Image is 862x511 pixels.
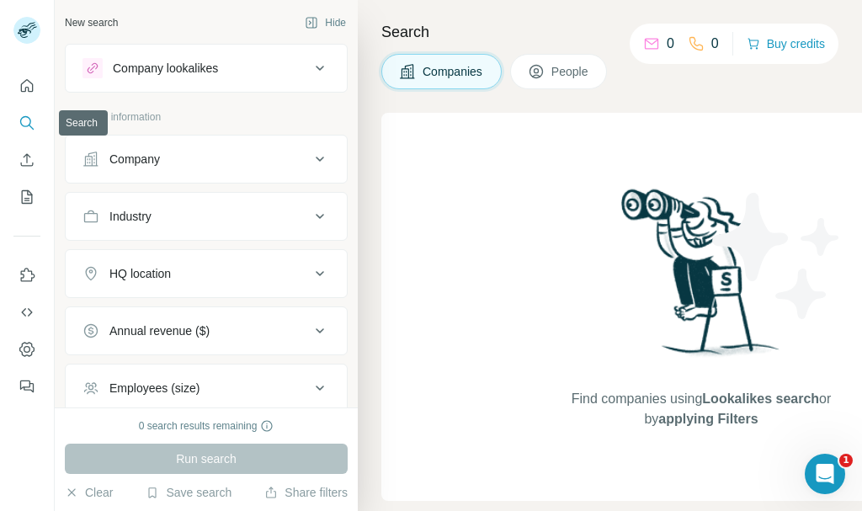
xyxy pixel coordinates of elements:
div: 0 search results remaining [139,418,274,434]
div: HQ location [109,265,171,282]
span: Companies [423,63,484,80]
button: Save search [146,484,231,501]
button: Annual revenue ($) [66,311,347,351]
button: Industry [66,196,347,237]
button: Use Surfe on LinkedIn [13,260,40,290]
div: Company [109,151,160,168]
p: Company information [65,109,348,125]
button: Enrich CSV [13,145,40,175]
button: Buy credits [747,32,825,56]
span: 1 [839,454,853,467]
button: Dashboard [13,334,40,365]
div: Company lookalikes [113,60,218,77]
button: Clear [65,484,113,501]
img: Surfe Illustration - Stars [701,180,853,332]
img: Surfe Illustration - Woman searching with binoculars [614,184,789,372]
button: Hide [293,10,358,35]
button: Company lookalikes [66,48,347,88]
button: Share filters [264,484,348,501]
iframe: Intercom live chat [805,454,845,494]
span: People [551,63,590,80]
h4: Search [381,20,842,44]
span: applying Filters [658,412,758,426]
button: Feedback [13,371,40,402]
button: Quick start [13,71,40,101]
span: Find companies using or by [567,389,836,429]
button: My lists [13,182,40,212]
button: Search [13,108,40,138]
button: HQ location [66,253,347,294]
button: Employees (size) [66,368,347,408]
div: New search [65,15,118,30]
div: Employees (size) [109,380,200,397]
span: Lookalikes search [702,391,819,406]
p: 0 [711,34,719,54]
button: Company [66,139,347,179]
p: 0 [667,34,674,54]
div: Industry [109,208,152,225]
button: Use Surfe API [13,297,40,327]
div: Annual revenue ($) [109,322,210,339]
